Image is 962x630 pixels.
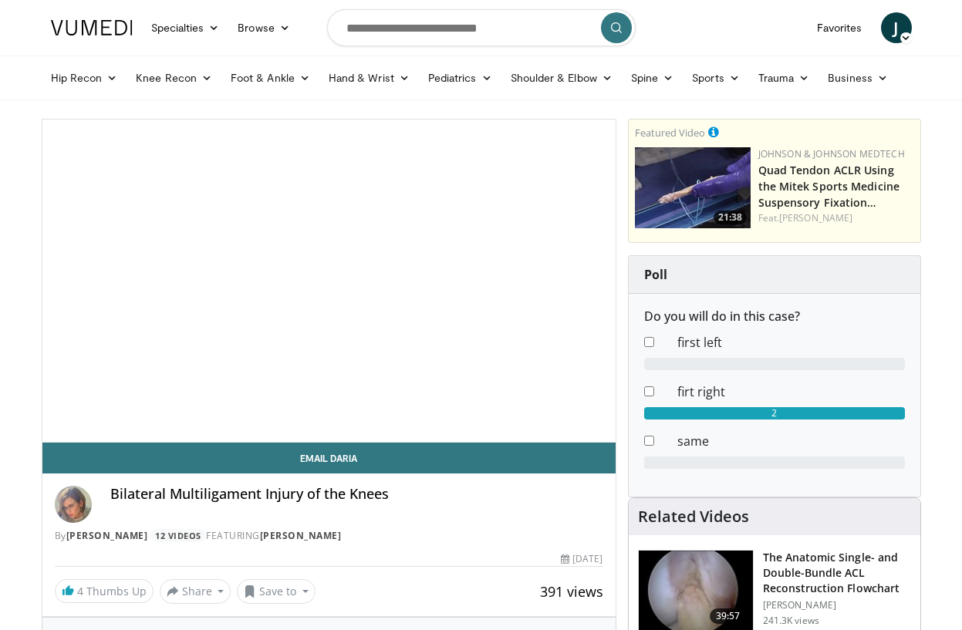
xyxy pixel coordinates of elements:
p: 241.3K views [763,615,819,627]
h3: The Anatomic Single- and Double-Bundle ACL Reconstruction Flowchart [763,550,911,596]
a: [PERSON_NAME] [779,211,852,224]
a: Specialties [142,12,229,43]
img: b78fd9da-dc16-4fd1-a89d-538d899827f1.150x105_q85_crop-smart_upscale.jpg [635,147,751,228]
span: 39:57 [710,608,747,624]
span: 391 views [540,582,603,601]
a: J [881,12,912,43]
h6: Do you will do in this case? [644,309,905,324]
div: [DATE] [561,552,603,566]
img: Avatar [55,486,92,523]
dd: first left [666,333,916,352]
a: Browse [228,12,299,43]
a: Business [819,62,897,93]
a: 4 Thumbs Up [55,579,154,603]
a: Quad Tendon ACLR Using the Mitek Sports Medicine Suspensory Fixation… [758,163,900,210]
a: Favorites [808,12,872,43]
small: Featured Video [635,126,705,140]
p: [PERSON_NAME] [763,599,911,611]
div: By FEATURING [55,529,603,543]
a: Sports [683,62,749,93]
dd: firt right [666,382,916,401]
a: Foot & Ankle [221,62,319,93]
span: 21:38 [714,211,747,224]
a: [PERSON_NAME] [260,529,342,542]
video-js: Video Player [42,120,616,443]
a: Pediatrics [419,62,501,93]
a: 21:38 [635,147,751,228]
a: Shoulder & Elbow [501,62,622,93]
div: 2 [644,407,905,419]
h4: Related Videos [638,507,749,526]
input: Search topics, interventions [327,9,636,46]
a: Hip Recon [42,62,127,93]
a: Johnson & Johnson MedTech [758,147,905,160]
button: Save to [237,579,316,604]
a: Email Daria [42,443,616,473]
dd: same [666,432,916,450]
a: Spine [622,62,683,93]
h4: Bilateral Multiligament Injury of the Knees [110,486,603,503]
a: Knee Recon [127,62,221,93]
img: VuMedi Logo [51,20,133,35]
strong: Poll [644,266,667,283]
span: 4 [77,584,83,598]
button: Share [160,579,231,604]
a: Hand & Wrist [319,62,419,93]
a: [PERSON_NAME] [66,529,148,542]
a: 12 Videos [150,529,207,542]
div: Feat. [758,211,914,225]
a: Trauma [749,62,819,93]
